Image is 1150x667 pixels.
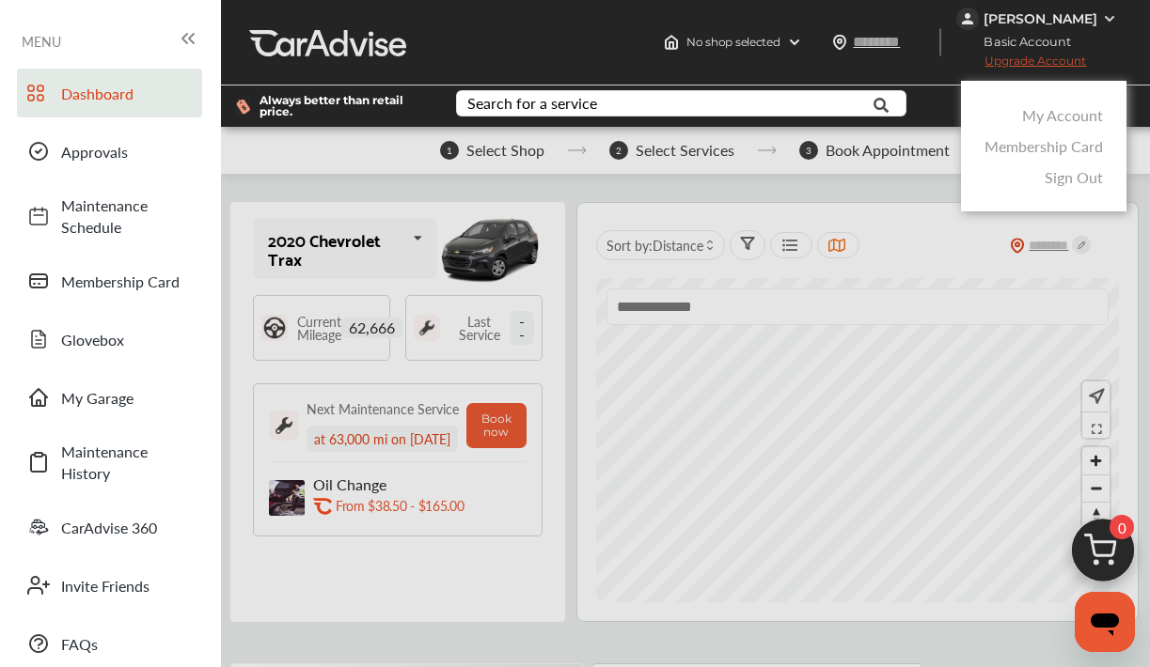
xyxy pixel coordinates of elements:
a: Maintenance History [17,431,202,493]
span: FAQs [61,633,193,655]
span: MENU [22,34,61,49]
span: CarAdvise 360 [61,517,193,538]
a: Membership Card [17,256,202,305]
span: Glovebox [61,329,193,350]
a: My Account [1022,104,1103,126]
span: Membership Card [61,271,193,292]
a: Maintenance Schedule [17,185,202,247]
a: Glovebox [17,315,202,364]
a: CarAdvise 360 [17,503,202,551]
img: cart_icon.3d0951e8.svg [1058,510,1148,600]
span: Approvals [61,141,193,163]
a: Sign Out [1045,166,1103,188]
span: My Garage [61,387,193,409]
span: Invite Friends [61,575,193,597]
div: Search for a service [467,96,597,111]
a: Approvals [17,127,202,176]
img: dollor_label_vector.a70140d1.svg [236,99,250,115]
iframe: Button to launch messaging window [1075,592,1135,652]
a: Invite Friends [17,561,202,610]
a: My Garage [17,373,202,422]
span: Maintenance History [61,441,193,484]
span: 0 [1110,515,1134,539]
span: Dashboard [61,83,193,104]
span: Always better than retail price. [260,95,426,117]
span: Maintenance Schedule [61,194,193,238]
a: Membership Card [985,135,1103,157]
a: Dashboard [17,69,202,117]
